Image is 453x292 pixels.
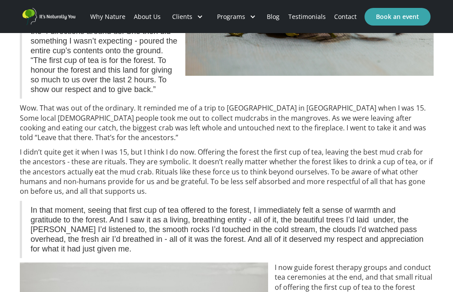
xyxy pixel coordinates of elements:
a: Blog [263,2,284,32]
blockquote: In that moment, seeing that first cup of tea offered to the forest, I immediately felt a sense of... [20,201,434,258]
a: Contact [330,2,361,32]
div: Clients [172,12,192,21]
div: Programs [210,2,263,32]
a: Book an event [365,8,431,26]
p: Wow. That was out of the ordinary. It reminded me of a trip to [GEOGRAPHIC_DATA] in [GEOGRAPHIC_D... [20,103,434,143]
a: home [22,8,75,25]
div: Programs [217,12,245,21]
a: Why Nature [86,2,129,32]
a: About Us [130,2,165,32]
div: Clients [165,2,210,32]
a: Testimonials [284,2,330,32]
p: I didn’t quite get it when I was 15, but I think I do now. Offering the forest the first cup of t... [20,147,434,196]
